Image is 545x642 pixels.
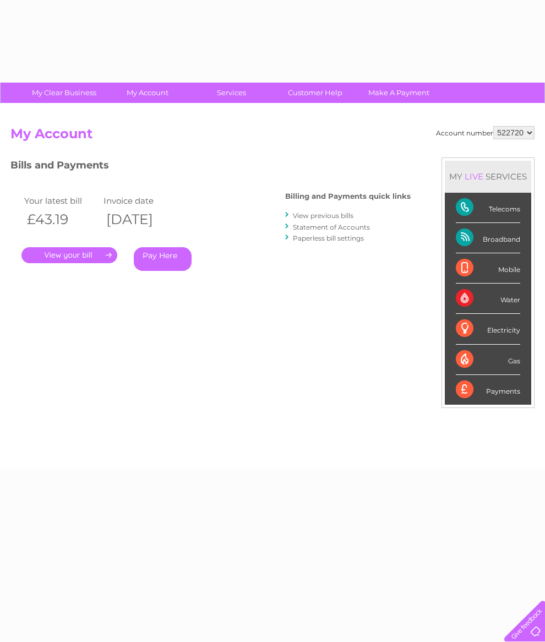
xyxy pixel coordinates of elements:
[436,126,535,139] div: Account number
[445,161,531,192] div: MY SERVICES
[456,345,520,375] div: Gas
[101,208,180,231] th: [DATE]
[10,126,535,147] h2: My Account
[456,314,520,344] div: Electricity
[19,83,110,103] a: My Clear Business
[21,208,101,231] th: £43.19
[456,223,520,253] div: Broadband
[21,247,117,263] a: .
[293,211,353,220] a: View previous bills
[10,157,411,177] h3: Bills and Payments
[186,83,277,103] a: Services
[456,375,520,405] div: Payments
[134,247,192,271] a: Pay Here
[293,234,364,242] a: Paperless bill settings
[101,193,180,208] td: Invoice date
[462,171,486,182] div: LIVE
[353,83,444,103] a: Make A Payment
[285,192,411,200] h4: Billing and Payments quick links
[270,83,361,103] a: Customer Help
[456,193,520,223] div: Telecoms
[21,193,101,208] td: Your latest bill
[456,284,520,314] div: Water
[456,253,520,284] div: Mobile
[293,223,370,231] a: Statement of Accounts
[102,83,193,103] a: My Account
